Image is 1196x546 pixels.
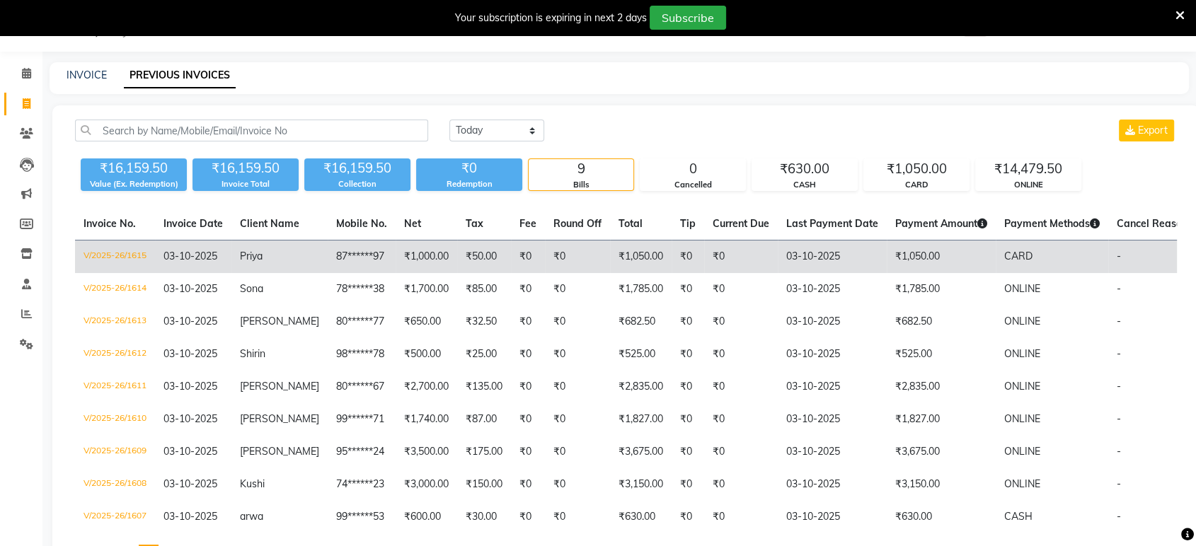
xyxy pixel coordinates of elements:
span: - [1117,412,1121,425]
td: 03-10-2025 [778,306,887,338]
span: [PERSON_NAME] [240,412,319,425]
td: ₹0 [672,501,704,533]
div: ₹0 [416,158,522,178]
span: Mobile No. [336,217,387,230]
td: ₹1,050.00 [887,240,996,274]
td: ₹0 [511,501,545,533]
span: - [1117,445,1121,458]
span: ONLINE [1004,445,1040,458]
td: ₹0 [511,371,545,403]
span: Cancel Reason [1117,217,1188,230]
div: ₹630.00 [752,159,857,179]
div: ONLINE [976,179,1081,191]
span: ONLINE [1004,315,1040,327]
td: ₹2,835.00 [887,371,996,403]
button: Export [1119,120,1174,141]
td: ₹0 [672,371,704,403]
td: ₹0 [704,306,778,338]
button: Subscribe [650,6,726,30]
span: - [1117,282,1121,295]
span: [PERSON_NAME] [240,445,319,458]
td: ₹0 [704,436,778,468]
td: ₹0 [704,501,778,533]
span: [PERSON_NAME] [240,380,319,393]
td: ₹3,150.00 [610,468,672,501]
span: Last Payment Date [786,217,878,230]
td: V/2025-26/1609 [75,436,155,468]
td: ₹1,700.00 [396,273,457,306]
div: CASH [752,179,857,191]
div: Bills [529,179,633,191]
span: - [1117,510,1121,523]
td: ₹0 [511,436,545,468]
td: 03-10-2025 [778,468,887,501]
td: V/2025-26/1610 [75,403,155,436]
td: ₹0 [704,468,778,501]
span: - [1117,250,1121,262]
td: ₹87.00 [457,403,511,436]
div: 0 [640,159,745,179]
td: ₹500.00 [396,338,457,371]
td: ₹0 [704,403,778,436]
td: 03-10-2025 [778,436,887,468]
div: Your subscription is expiring in next 2 days [455,11,647,25]
td: ₹0 [672,468,704,501]
td: ₹0 [704,273,778,306]
td: ₹0 [672,403,704,436]
span: 03-10-2025 [163,477,217,490]
td: V/2025-26/1608 [75,468,155,501]
td: 03-10-2025 [778,273,887,306]
span: Kushi [240,477,265,490]
span: ONLINE [1004,412,1040,425]
span: - [1117,347,1121,360]
span: 03-10-2025 [163,412,217,425]
a: PREVIOUS INVOICES [124,63,236,88]
td: ₹0 [672,240,704,274]
span: 03-10-2025 [163,380,217,393]
td: ₹3,000.00 [396,468,457,501]
span: Current Due [713,217,769,230]
td: ₹3,500.00 [396,436,457,468]
span: Fee [519,217,536,230]
span: - [1117,380,1121,393]
div: ₹14,479.50 [976,159,1081,179]
span: Export [1138,124,1168,136]
td: ₹0 [511,273,545,306]
td: ₹3,675.00 [610,436,672,468]
td: V/2025-26/1615 [75,240,155,274]
td: V/2025-26/1607 [75,501,155,533]
td: 03-10-2025 [778,403,887,436]
span: 03-10-2025 [163,250,217,262]
span: arwa [240,510,263,523]
td: ₹0 [545,501,610,533]
td: ₹0 [511,240,545,274]
td: ₹3,150.00 [887,468,996,501]
td: ₹1,740.00 [396,403,457,436]
span: CARD [1004,250,1033,262]
span: ONLINE [1004,380,1040,393]
td: ₹1,827.00 [610,403,672,436]
td: ₹32.50 [457,306,511,338]
span: Tip [680,217,696,230]
td: ₹25.00 [457,338,511,371]
span: Payment Methods [1004,217,1100,230]
div: CARD [864,179,969,191]
td: ₹0 [511,403,545,436]
td: ₹0 [672,306,704,338]
td: ₹630.00 [887,501,996,533]
td: ₹85.00 [457,273,511,306]
td: ₹1,827.00 [887,403,996,436]
td: ₹0 [511,306,545,338]
td: ₹1,785.00 [610,273,672,306]
td: ₹0 [545,371,610,403]
td: ₹30.00 [457,501,511,533]
td: V/2025-26/1614 [75,273,155,306]
input: Search by Name/Mobile/Email/Invoice No [75,120,428,141]
td: ₹0 [672,338,704,371]
span: CASH [1004,510,1033,523]
td: ₹0 [511,468,545,501]
td: ₹525.00 [887,338,996,371]
span: [PERSON_NAME] [240,315,319,327]
td: ₹600.00 [396,501,457,533]
td: ₹0 [545,240,610,274]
